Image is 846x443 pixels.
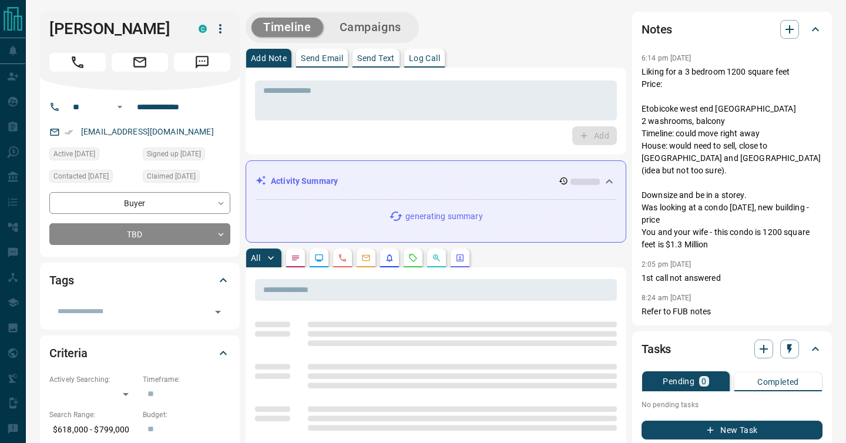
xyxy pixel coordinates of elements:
[405,210,482,223] p: generating summary
[408,253,418,263] svg: Requests
[642,20,672,39] h2: Notes
[642,306,822,318] p: Refer to FUB notes
[113,100,127,114] button: Open
[757,378,799,386] p: Completed
[314,253,324,263] svg: Lead Browsing Activity
[432,253,441,263] svg: Opportunities
[49,344,88,363] h2: Criteria
[143,170,230,186] div: Fri Oct 10 2025
[65,128,73,136] svg: Email Verified
[642,421,822,439] button: New Task
[143,374,230,385] p: Timeframe:
[256,170,616,192] div: Activity Summary
[147,170,196,182] span: Claimed [DATE]
[701,377,706,385] p: 0
[642,335,822,363] div: Tasks
[49,374,137,385] p: Actively Searching:
[642,15,822,43] div: Notes
[49,420,137,439] p: $618,000 - $799,000
[361,253,371,263] svg: Emails
[49,170,137,186] div: Fri Oct 10 2025
[642,340,671,358] h2: Tasks
[143,410,230,420] p: Budget:
[81,127,214,136] a: [EMAIL_ADDRESS][DOMAIN_NAME]
[49,271,73,290] h2: Tags
[251,18,323,37] button: Timeline
[147,148,201,160] span: Signed up [DATE]
[271,175,338,187] p: Activity Summary
[251,54,287,62] p: Add Note
[49,53,106,72] span: Call
[251,254,260,262] p: All
[49,266,230,294] div: Tags
[53,170,109,182] span: Contacted [DATE]
[338,253,347,263] svg: Calls
[49,410,137,420] p: Search Range:
[53,148,95,160] span: Active [DATE]
[49,19,181,38] h1: [PERSON_NAME]
[642,260,691,269] p: 2:05 pm [DATE]
[642,54,691,62] p: 6:14 pm [DATE]
[409,54,440,62] p: Log Call
[291,253,300,263] svg: Notes
[49,339,230,367] div: Criteria
[49,223,230,245] div: TBD
[385,253,394,263] svg: Listing Alerts
[642,396,822,414] p: No pending tasks
[455,253,465,263] svg: Agent Actions
[328,18,413,37] button: Campaigns
[642,66,822,251] p: Liking for a 3 bedroom 1200 square feet Price: Etobicoke west end [GEOGRAPHIC_DATA] 2 washrooms, ...
[642,272,822,284] p: 1st call not answered
[49,192,230,214] div: Buyer
[49,147,137,164] div: Sat Oct 11 2025
[642,294,691,302] p: 8:24 am [DATE]
[199,25,207,33] div: condos.ca
[210,304,226,320] button: Open
[663,377,694,385] p: Pending
[112,53,168,72] span: Email
[301,54,343,62] p: Send Email
[143,147,230,164] div: Fri Oct 10 2025
[357,54,395,62] p: Send Text
[174,53,230,72] span: Message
